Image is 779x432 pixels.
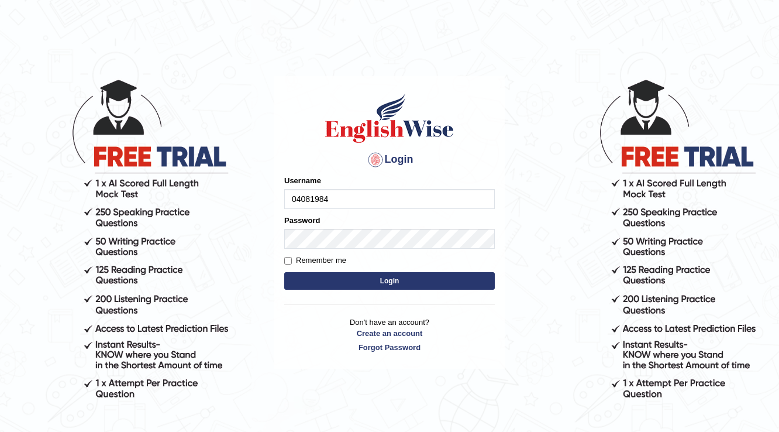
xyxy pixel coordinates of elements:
input: Remember me [284,257,292,265]
button: Login [284,272,495,290]
label: Remember me [284,255,346,266]
p: Don't have an account? [284,317,495,353]
a: Create an account [284,328,495,339]
label: Password [284,215,320,226]
h4: Login [284,150,495,169]
label: Username [284,175,321,186]
img: Logo of English Wise sign in for intelligent practice with AI [323,92,456,145]
a: Forgot Password [284,342,495,353]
